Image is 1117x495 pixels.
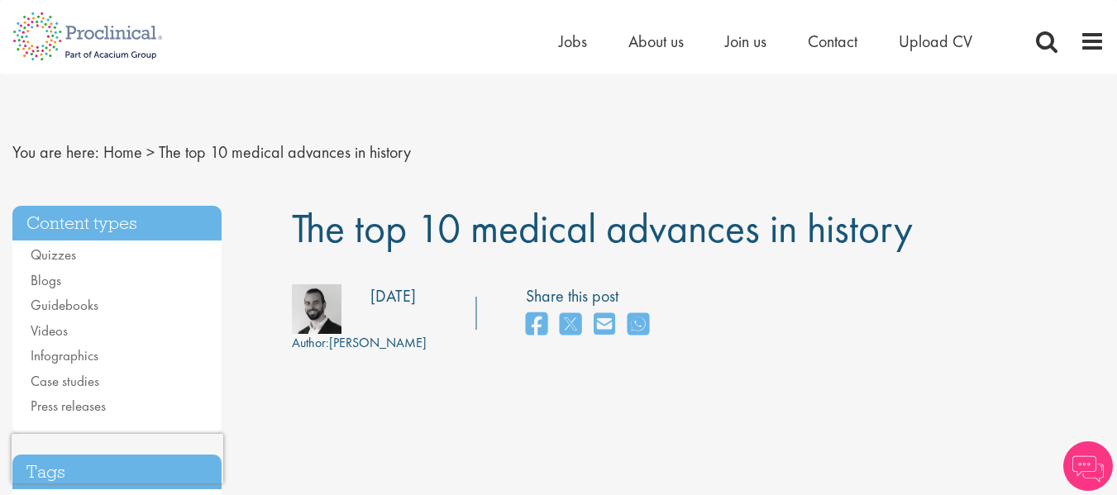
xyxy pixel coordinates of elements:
span: The top 10 medical advances in history [159,141,411,163]
a: share on facebook [526,307,547,343]
a: About us [628,31,684,52]
a: Quizzes [31,245,76,264]
img: Chatbot [1063,441,1113,491]
label: Share this post [526,284,657,308]
a: share on email [594,307,615,343]
a: breadcrumb link [103,141,142,163]
div: [DATE] [370,284,416,308]
div: [PERSON_NAME] [292,334,427,353]
span: The top 10 medical advances in history [292,202,913,255]
a: share on whats app [628,307,649,343]
a: Jobs [559,31,587,52]
a: Infographics [31,346,98,364]
span: You are here: [12,141,99,163]
a: Join us [725,31,766,52]
a: Guidebooks [31,296,98,314]
iframe: reCAPTCHA [12,434,223,483]
a: share on twitter [560,307,581,343]
a: Press releases [31,397,106,415]
a: Blogs [31,271,61,289]
a: Videos [31,321,68,340]
h3: Content types [12,206,222,241]
span: Author: [292,334,329,351]
a: Upload CV [899,31,972,52]
a: Case studies [31,372,99,390]
span: > [146,141,155,163]
img: 76d2c18e-6ce3-4617-eefd-08d5a473185b [292,284,341,334]
a: Contact [808,31,857,52]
